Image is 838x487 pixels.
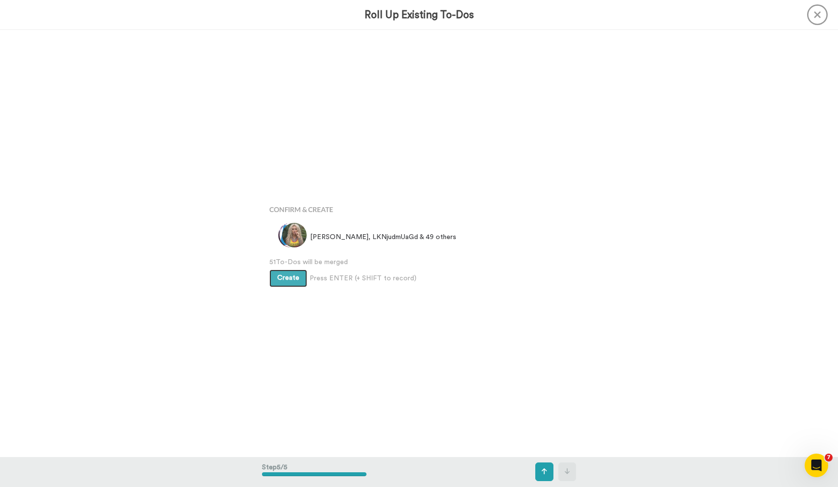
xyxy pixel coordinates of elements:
img: 7e5849cc-0677-48d4-ba67-713fe865d68d.png [280,223,304,247]
span: 51 To-Dos will be merged [269,257,569,267]
h3: Roll Up Existing To-Dos [365,9,474,21]
h4: Confirm & Create [269,206,569,213]
span: 7 [825,454,833,461]
span: Create [277,274,299,281]
div: Step 5 / 5 [262,458,367,486]
span: [PERSON_NAME], LKNjudmUaGd & 49 others [310,232,456,242]
button: Create [269,270,307,287]
iframe: Intercom live chat [805,454,828,477]
span: Press ENTER (+ SHIFT to record) [310,273,417,283]
img: 0fcc36b5-bf0e-4d34-89a5-a756d792de6d.jpg [278,223,303,247]
img: 2a075e86-29a5-4c92-850e-35585b2c5da0.jpg [282,223,307,247]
